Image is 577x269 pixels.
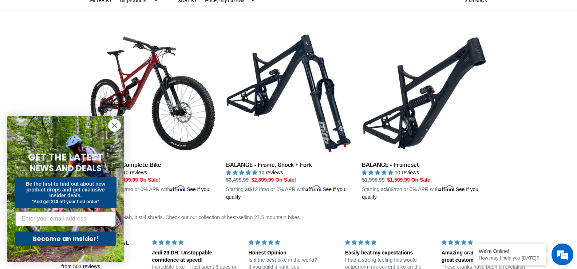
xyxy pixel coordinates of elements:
[345,239,433,246] div: 5 stars
[479,248,541,254] div: We're Online!
[32,199,99,204] span: *And get $10 off your first order*
[15,211,116,226] input: Enter your email address
[15,232,116,246] button: Become an Insider!
[152,249,240,264] div: Jedi 29 DH: Unstoppable confidence at speed!
[442,239,529,246] div: 5 stars
[345,249,433,257] div: Easily beat my expectations
[108,119,121,132] button: Close dialog
[26,181,106,198] span: Be the first to find out about new product drops and get exclusive insider deals.
[249,239,336,246] div: 5 stars
[442,249,529,264] div: Amazing cranks for stumpy legs, great customer service too
[28,151,103,164] span: GET THE LATEST
[479,255,541,261] p: How may I help you today?
[152,239,240,246] div: 5 stars
[249,249,336,257] div: Honest Opinion
[70,214,507,221] div: Is 27.5 dead? Nah, it still shreds. Check out our collection of best-selling 27.5 mountain bikes.
[30,162,102,174] span: NEWS AND DEALS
